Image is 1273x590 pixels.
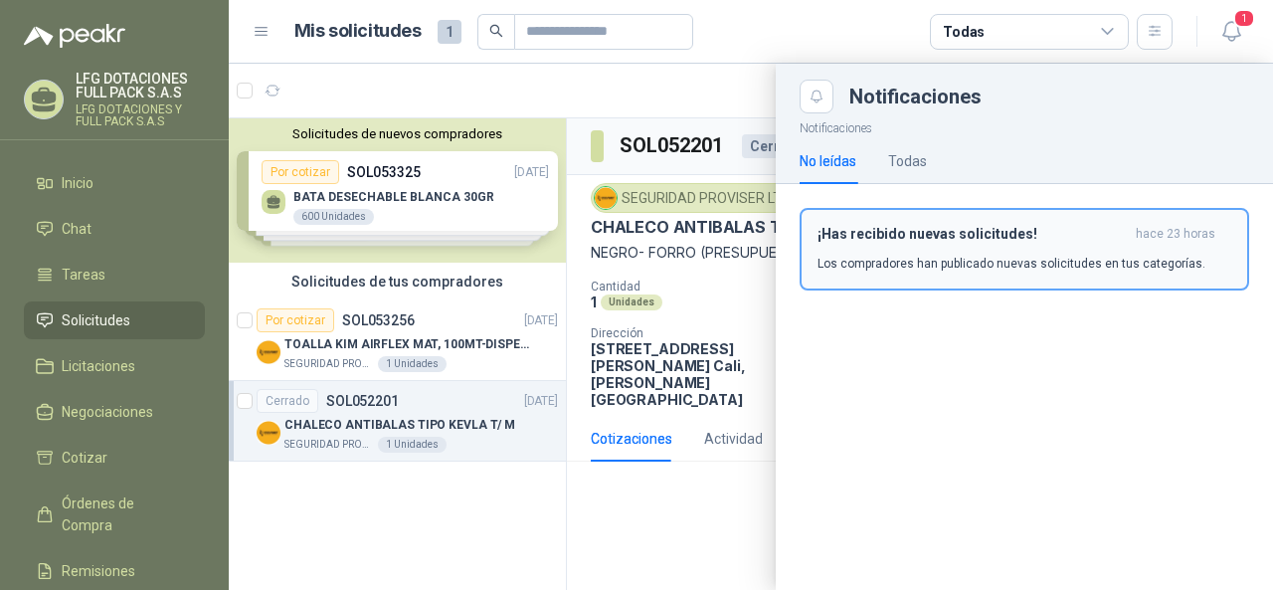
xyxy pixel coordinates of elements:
span: Cotizar [62,447,107,469]
span: Tareas [62,264,105,286]
div: No leídas [800,150,856,172]
span: Remisiones [62,560,135,582]
p: Los compradores han publicado nuevas solicitudes en tus categorías. [818,255,1205,273]
img: Logo peakr [24,24,125,48]
div: Todas [943,21,985,43]
span: Chat [62,218,91,240]
a: Tareas [24,256,205,294]
span: Licitaciones [62,355,135,377]
a: Inicio [24,164,205,202]
p: Notificaciones [776,113,1273,138]
span: Solicitudes [62,309,130,331]
h1: Mis solicitudes [294,17,422,46]
p: LFG DOTACIONES Y FULL PACK S.A.S [76,103,205,127]
span: 1 [438,20,461,44]
h3: ¡Has recibido nuevas solicitudes! [818,226,1128,243]
a: Licitaciones [24,347,205,385]
a: Negociaciones [24,393,205,431]
div: Notificaciones [849,87,1249,106]
a: Chat [24,210,205,248]
span: search [489,24,503,38]
button: Close [800,80,833,113]
a: Órdenes de Compra [24,485,205,544]
span: 1 [1233,9,1255,28]
a: Remisiones [24,552,205,590]
button: 1 [1213,14,1249,50]
span: Negociaciones [62,401,153,423]
div: Todas [888,150,927,172]
span: hace 23 horas [1136,226,1215,243]
a: Cotizar [24,439,205,477]
button: ¡Has recibido nuevas solicitudes!hace 23 horas Los compradores han publicado nuevas solicitudes e... [800,208,1249,291]
span: Órdenes de Compra [62,492,186,536]
a: Solicitudes [24,301,205,339]
span: Inicio [62,172,93,194]
p: LFG DOTACIONES FULL PACK S.A.S [76,72,205,99]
